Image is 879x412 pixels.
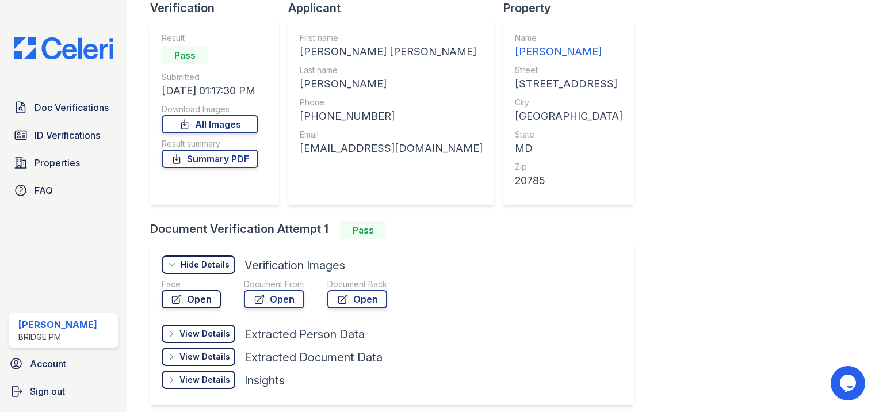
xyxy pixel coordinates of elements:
div: View Details [179,328,230,339]
span: Properties [35,156,80,170]
a: All Images [162,115,258,133]
a: Open [244,290,304,308]
div: Pass [340,221,386,239]
div: Phone [300,97,483,108]
div: State [515,129,622,140]
a: Doc Verifications [9,96,118,119]
div: [PERSON_NAME] [300,76,483,92]
div: Face [162,279,221,290]
div: Result [162,32,258,44]
img: CE_Logo_Blue-a8612792a0a2168367f1c8372b55b34899dd931a85d93a1a3d3e32e68fde9ad4.png [5,37,123,59]
div: View Details [179,351,230,363]
a: Name [PERSON_NAME] [515,32,622,60]
span: FAQ [35,184,53,197]
a: Open [162,290,221,308]
div: City [515,97,622,108]
div: [PHONE_NUMBER] [300,108,483,124]
a: Properties [9,151,118,174]
a: Account [5,352,123,375]
span: Doc Verifications [35,101,109,115]
div: [PERSON_NAME] [18,318,97,331]
div: Submitted [162,71,258,83]
div: Extracted Document Data [244,349,383,365]
span: ID Verifications [35,128,100,142]
div: Document Verification Attempt 1 [150,221,643,239]
div: View Details [179,374,230,386]
div: Zip [515,161,622,173]
a: ID Verifications [9,124,118,147]
div: Email [300,129,483,140]
div: MD [515,140,622,157]
div: Name [515,32,622,44]
iframe: chat widget [831,366,867,400]
div: Bridge PM [18,331,97,343]
div: [EMAIL_ADDRESS][DOMAIN_NAME] [300,140,483,157]
span: Sign out [30,384,65,398]
div: Document Front [244,279,304,290]
a: Open [327,290,387,308]
div: [STREET_ADDRESS] [515,76,622,92]
div: First name [300,32,483,44]
div: Result summary [162,138,258,150]
div: [PERSON_NAME] [PERSON_NAME] [300,44,483,60]
div: Insights [244,372,285,388]
span: Account [30,357,66,371]
a: Sign out [5,380,123,403]
div: Download Images [162,104,258,115]
div: Document Back [327,279,387,290]
div: [PERSON_NAME] [515,44,622,60]
div: [GEOGRAPHIC_DATA] [515,108,622,124]
div: Last name [300,64,483,76]
div: Pass [162,46,208,64]
a: Summary PDF [162,150,258,168]
div: Extracted Person Data [244,326,365,342]
div: Street [515,64,622,76]
div: Hide Details [181,259,230,270]
div: 20785 [515,173,622,189]
a: FAQ [9,179,118,202]
div: [DATE] 01:17:30 PM [162,83,258,99]
div: Verification Images [244,257,345,273]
